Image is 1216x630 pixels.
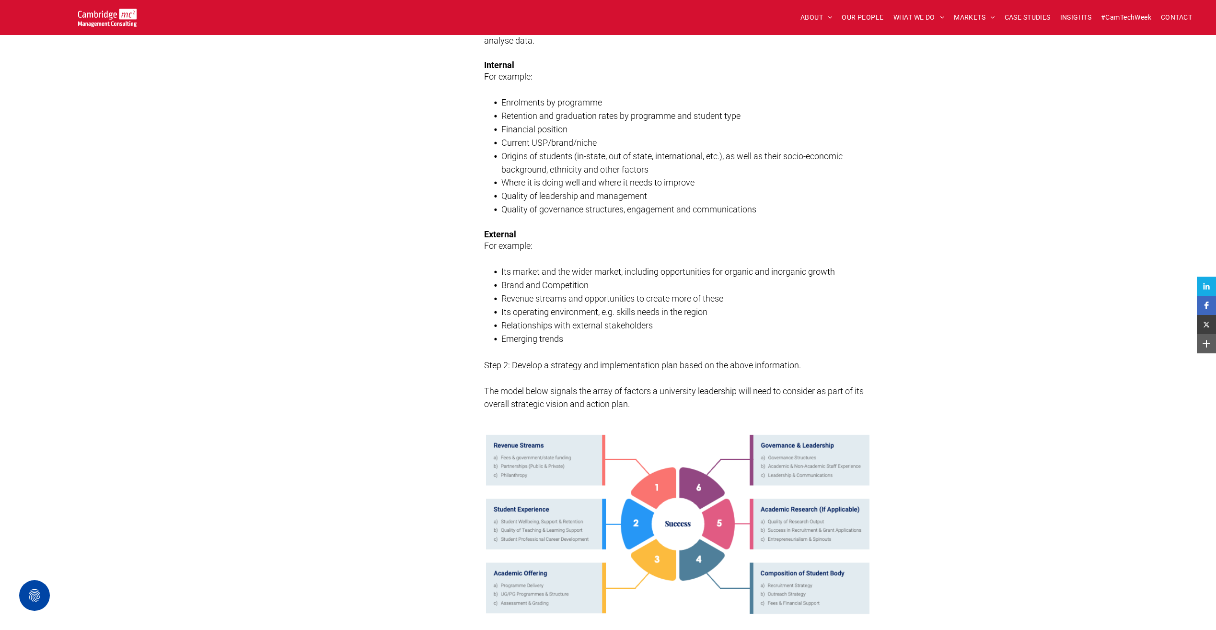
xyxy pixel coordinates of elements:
a: #CamTechWeek [1096,10,1156,25]
a: CASE STUDIES [1000,10,1055,25]
a: OUR PEOPLE [837,10,888,25]
img: Cambridge MC Logo [78,9,137,27]
span: Financial position [501,124,567,134]
span: Current USP/brand/niche [501,138,597,148]
a: INSIGHTS [1055,10,1096,25]
span: Step 2: Develop a strategy and implementation plan based on the above information. [484,360,801,370]
span: Relationships with external stakeholders [501,320,653,330]
span: External [484,229,516,239]
span: Step 1: Fully assess the current situation in relation to both internal and external factors; gat... [484,23,855,46]
a: MARKETS [949,10,999,25]
span: The model below signals the array of factors a university leadership will need to consider as par... [484,386,864,409]
a: WHAT WE DO [889,10,950,25]
span: Its operating environment, e.g. skills needs in the region [501,307,707,317]
span: Internal [484,60,514,70]
span: For example: [484,241,533,251]
span: For example: [484,71,533,82]
span: Brand and Competition [501,280,589,290]
span: Quality of governance structures, engagement and communications [501,204,756,214]
span: Origins of students (in-state, out of state, international, etc.), as well as their socio-economi... [501,151,843,175]
span: Emerging trends [501,334,563,344]
a: Your Business Transformed | Cambridge Management Consulting [78,10,137,20]
span: Where it is doing well and where it needs to improve [501,177,695,187]
span: Its market and the wider market, including opportunities for organic and inorganic growth [501,267,835,277]
a: ABOUT [796,10,837,25]
span: Revenue streams and opportunities to create more of these [501,293,723,303]
a: CONTACT [1156,10,1197,25]
span: Quality of leadership and management [501,191,647,201]
span: Enrolments by programme [501,97,602,107]
span: Retention and graduation rates by programme and student type [501,111,741,121]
